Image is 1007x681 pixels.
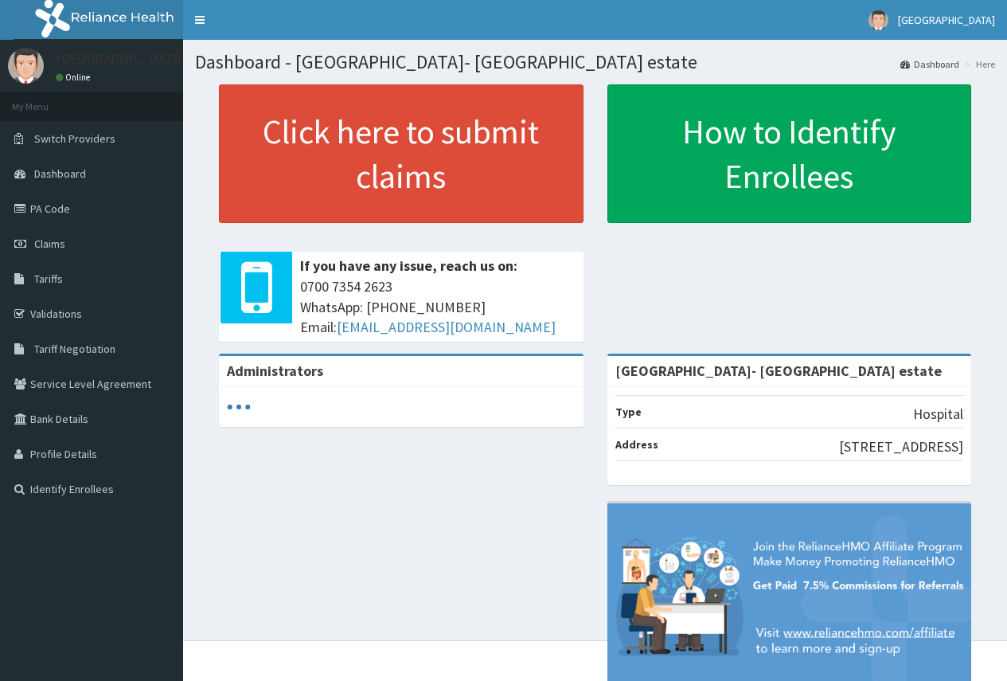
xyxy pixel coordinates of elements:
[898,13,995,27] span: [GEOGRAPHIC_DATA]
[615,405,642,419] b: Type
[34,342,115,356] span: Tariff Negotiation
[961,57,995,71] li: Here
[227,395,251,419] svg: audio-loading
[913,404,963,425] p: Hospital
[615,362,942,380] strong: [GEOGRAPHIC_DATA]- [GEOGRAPHIC_DATA] estate
[34,272,63,286] span: Tariffs
[839,436,963,457] p: [STREET_ADDRESS]
[868,10,888,30] img: User Image
[337,318,556,336] a: [EMAIL_ADDRESS][DOMAIN_NAME]
[615,437,658,452] b: Address
[195,52,995,72] h1: Dashboard - [GEOGRAPHIC_DATA]- [GEOGRAPHIC_DATA] estate
[300,256,517,275] b: If you have any issue, reach us on:
[227,362,323,380] b: Administrators
[34,131,115,146] span: Switch Providers
[900,57,959,71] a: Dashboard
[34,237,65,251] span: Claims
[8,48,44,84] img: User Image
[56,52,187,66] p: [GEOGRAPHIC_DATA]
[219,84,584,223] a: Click here to submit claims
[300,276,576,338] span: 0700 7354 2623 WhatsApp: [PHONE_NUMBER] Email:
[607,84,972,223] a: How to Identify Enrollees
[34,166,86,181] span: Dashboard
[56,72,94,83] a: Online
